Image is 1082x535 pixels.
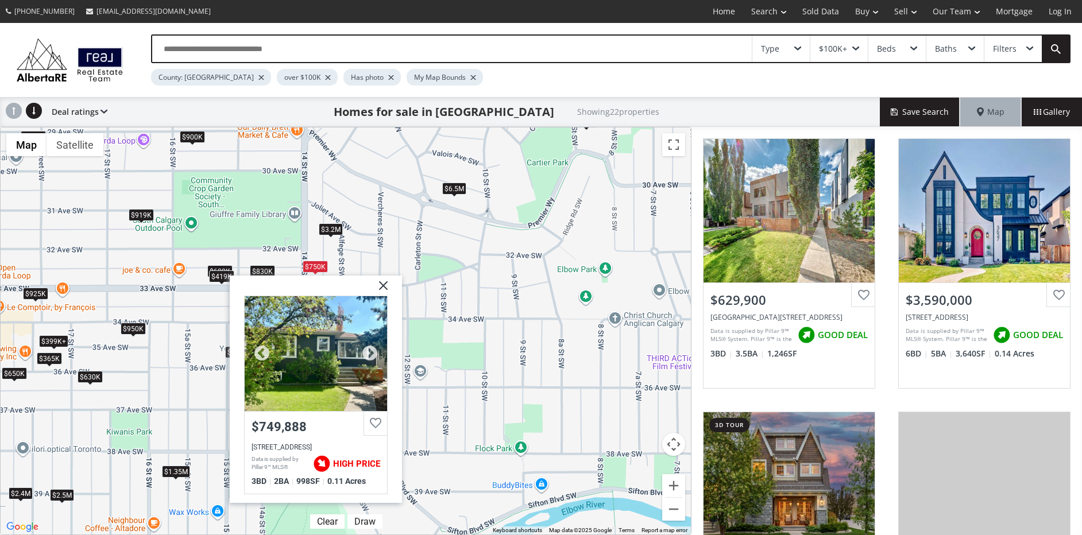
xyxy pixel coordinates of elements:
[619,527,635,533] a: Terms
[549,527,612,533] span: Map data ©2025 Google
[935,45,957,53] div: Baths
[710,312,868,322] div: 1741 36 Avenue SW #2, Calgary, AB T2T2G4
[662,133,685,156] button: Toggle fullscreen view
[347,516,382,527] div: Click to draw.
[6,133,47,156] button: Show street map
[351,516,378,527] div: Draw
[662,498,685,521] button: Zoom out
[993,45,1017,53] div: Filters
[710,327,792,344] div: Data is supplied by Pillar 9™ MLS® System. Pillar 9™ is the owner of the copyright in its MLS® Sy...
[327,476,366,485] span: 0.11 Acres
[11,36,128,84] img: Logo
[442,183,466,195] div: $6.5M
[365,275,393,304] img: x.svg
[46,98,107,126] div: Deal ratings
[662,433,685,456] button: Map camera controls
[3,520,41,534] img: Google
[956,348,992,359] span: 3,640 SF
[662,474,685,497] button: Zoom in
[334,104,554,120] h1: Homes for sale in [GEOGRAPHIC_DATA]
[767,348,797,359] span: 1,246 SF
[296,476,324,485] span: 998 SF
[47,133,103,156] button: Show satellite imagery
[795,324,818,347] img: rating icon
[906,291,1063,309] div: $3,590,000
[96,6,211,16] span: [EMAIL_ADDRESS][DOMAIN_NAME]
[819,45,847,53] div: $100K+
[642,527,687,533] a: Report a map error
[995,348,1034,359] span: 0.14 Acres
[121,322,146,334] div: $950K
[274,476,293,485] span: 2 BA
[990,324,1013,347] img: rating icon
[319,223,343,235] div: $3.2M
[303,260,328,272] div: $750K
[906,327,987,344] div: Data is supplied by Pillar 9™ MLS® System. Pillar 9™ is the owner of the copyright in its MLS® Sy...
[129,209,154,221] div: $919K
[931,348,953,359] span: 5 BA
[960,98,1021,126] div: Map
[906,312,1063,322] div: 3637 13 Street SW, Calgary, AB T2T 3R2
[277,69,338,86] div: over $100K
[252,419,380,433] div: $749,888
[887,127,1082,400] a: $3,590,000[STREET_ADDRESS]Data is supplied by Pillar 9™ MLS® System. Pillar 9™ is the owner of th...
[252,455,307,472] div: Data is supplied by Pillar 9™ MLS® System. Pillar 9™ is the owner of the copyright in its MLS® Sy...
[977,106,1004,118] span: Map
[244,295,388,494] a: $749,888[STREET_ADDRESS]Data is supplied by Pillar 9™ MLS® System. Pillar 9™ is the owner of the ...
[710,348,733,359] span: 3 BD
[162,466,190,478] div: $1.35M
[3,520,41,534] a: Open this area in Google Maps (opens a new window)
[207,265,233,277] div: $600K
[252,476,271,485] span: 3 BD
[209,270,234,282] div: $419K
[9,487,33,499] div: $2.4M
[577,115,596,127] div: $5M
[407,69,483,86] div: My Map Bounds
[880,98,960,126] button: Save Search
[710,291,868,309] div: $629,900
[736,348,764,359] span: 3.5 BA
[818,329,868,341] span: GOOD DEAL
[1034,106,1070,118] span: Gallery
[180,130,205,142] div: $900K
[1021,98,1082,126] div: Gallery
[39,335,68,347] div: $399K+
[250,265,275,277] div: $830K
[877,45,896,53] div: Beds
[333,458,380,468] span: HIGH PRICE
[577,107,659,116] h2: Showing 22 properties
[225,346,249,358] div: $1.2M
[761,45,779,53] div: Type
[80,1,217,22] a: [EMAIL_ADDRESS][DOMAIN_NAME]
[151,69,271,86] div: County: [GEOGRAPHIC_DATA]
[906,348,928,359] span: 6 BD
[493,526,542,534] button: Keyboard shortcuts
[310,516,345,527] div: Click to clear.
[23,288,48,300] div: $925K
[245,296,387,410] div: 3234 14 Street SW, Calgary, AB T2T 3V9
[310,452,333,475] img: rating icon
[37,352,62,365] div: $365K
[252,443,380,451] div: 3234 14 Street SW, Calgary, AB T2T 3V9
[691,127,887,400] a: $629,900[GEOGRAPHIC_DATA][STREET_ADDRESS]Data is supplied by Pillar 9™ MLS® System. Pillar 9™ is ...
[314,516,341,527] div: Clear
[21,131,46,143] div: $890K
[1013,329,1063,341] span: GOOD DEAL
[343,69,401,86] div: Has photo
[78,370,103,382] div: $630K
[2,367,27,379] div: $650K
[14,6,75,16] span: [PHONE_NUMBER]
[50,489,74,501] div: $2.5M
